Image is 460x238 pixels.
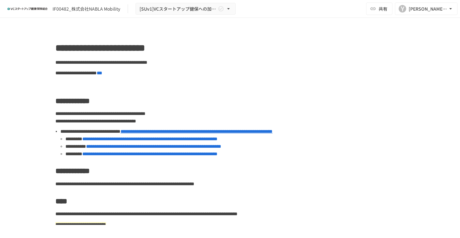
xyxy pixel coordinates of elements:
button: [SUv1]VCスタートアップ健保への加入申請手続き [135,3,236,15]
div: IF00482_株式会社NABLA Mobility [53,6,120,12]
img: ZDfHsVrhrXUoWEWGWYf8C4Fv4dEjYTEDCNvmL73B7ox [8,4,48,14]
div: Y [399,5,406,12]
div: [PERSON_NAME][EMAIL_ADDRESS][DOMAIN_NAME] [409,5,447,13]
span: 共有 [379,5,387,12]
button: Y[PERSON_NAME][EMAIL_ADDRESS][DOMAIN_NAME] [395,2,457,15]
button: 共有 [366,2,392,15]
span: [SUv1]VCスタートアップ健保への加入申請手続き [140,5,217,13]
